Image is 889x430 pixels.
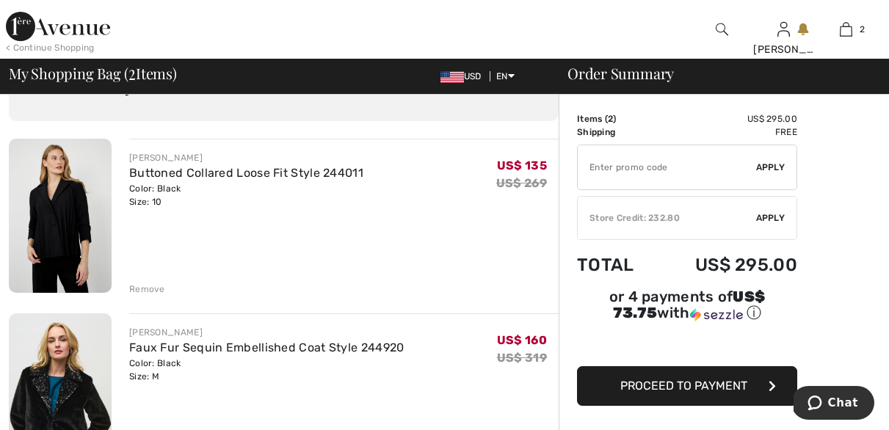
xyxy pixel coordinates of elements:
[794,386,874,423] iframe: Opens a widget where you can chat to one of our agents
[129,283,165,296] div: Remove
[6,12,110,41] img: 1ère Avenue
[9,139,112,293] img: Buttoned Collared Loose Fit Style 244011
[129,151,363,164] div: [PERSON_NAME]
[656,112,797,125] td: US$ 295.00
[577,366,797,406] button: Proceed to Payment
[578,211,756,225] div: Store Credit: 232.80
[690,308,743,321] img: Sezzle
[577,112,656,125] td: Items ( )
[6,41,95,54] div: < Continue Shopping
[497,333,547,347] span: US$ 160
[777,21,790,38] img: My Info
[656,240,797,290] td: US$ 295.00
[129,340,404,354] a: Faux Fur Sequin Embellished Coat Style 244920
[128,62,136,81] span: 2
[756,161,785,174] span: Apply
[129,326,404,339] div: [PERSON_NAME]
[129,357,404,383] div: Color: Black Size: M
[578,145,756,189] input: Promo code
[129,166,363,180] a: Buttoned Collared Loose Fit Style 244011
[577,240,656,290] td: Total
[816,21,877,38] a: 2
[9,66,177,81] span: My Shopping Bag ( Items)
[777,22,790,36] a: Sign In
[497,158,547,172] span: US$ 135
[577,290,797,328] div: or 4 payments ofUS$ 73.75withSezzle Click to learn more about Sezzle
[129,182,363,208] div: Color: Black Size: 10
[620,379,747,393] span: Proceed to Payment
[656,125,797,139] td: Free
[613,288,766,321] span: US$ 73.75
[496,176,547,190] s: US$ 269
[756,211,785,225] span: Apply
[440,71,487,81] span: USD
[860,23,865,36] span: 2
[497,351,547,365] s: US$ 319
[840,21,852,38] img: My Bag
[440,71,464,83] img: US Dollar
[550,66,880,81] div: Order Summary
[496,71,515,81] span: EN
[577,290,797,323] div: or 4 payments of with
[753,42,814,57] div: [PERSON_NAME]
[577,125,656,139] td: Shipping
[716,21,728,38] img: search the website
[577,328,797,361] iframe: PayPal-paypal
[608,114,613,124] span: 2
